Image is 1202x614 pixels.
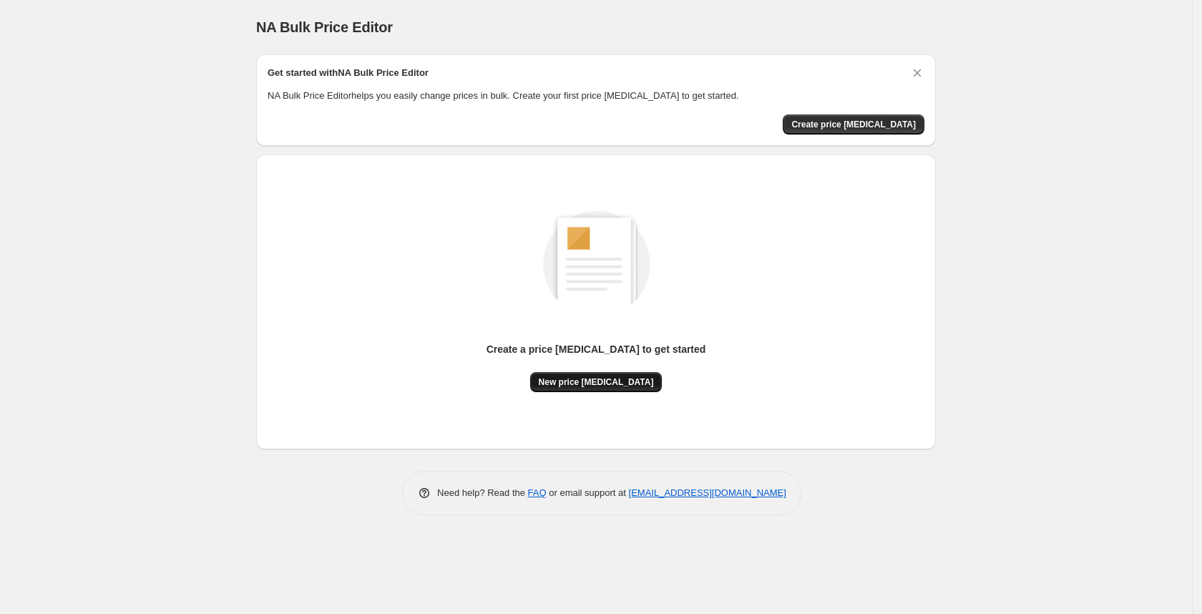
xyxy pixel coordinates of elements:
a: FAQ [528,487,547,498]
span: Need help? Read the [437,487,528,498]
button: New price [MEDICAL_DATA] [530,372,663,392]
button: Dismiss card [910,66,924,80]
a: [EMAIL_ADDRESS][DOMAIN_NAME] [629,487,786,498]
span: or email support at [547,487,629,498]
h2: Get started with NA Bulk Price Editor [268,66,429,80]
span: Create price [MEDICAL_DATA] [791,119,916,130]
span: New price [MEDICAL_DATA] [539,376,654,388]
p: Create a price [MEDICAL_DATA] to get started [487,342,706,356]
button: Create price change job [783,114,924,135]
span: NA Bulk Price Editor [256,19,393,35]
p: NA Bulk Price Editor helps you easily change prices in bulk. Create your first price [MEDICAL_DAT... [268,89,924,103]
